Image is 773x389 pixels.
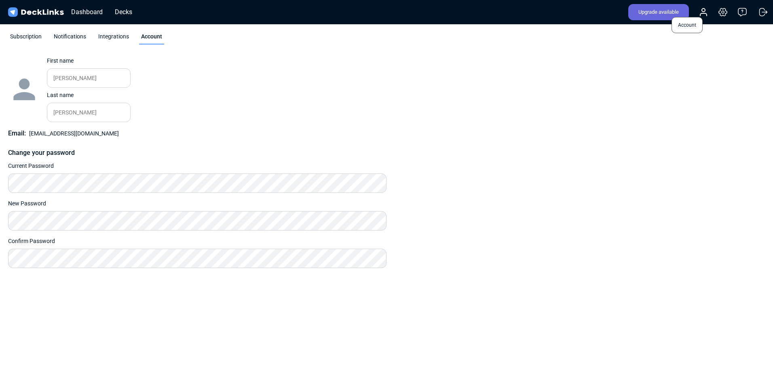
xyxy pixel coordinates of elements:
[8,199,46,208] label: New Password
[139,32,164,44] div: Account
[672,17,703,33] span: Account
[8,32,44,44] div: Subscription
[47,57,127,65] div: First name
[111,7,136,17] div: Decks
[96,32,131,44] div: Integrations
[628,4,689,20] div: Upgrade available
[6,6,65,18] img: DeckLinks
[8,148,386,158] div: Change your password
[8,162,54,170] label: Current Password
[67,7,107,17] div: Dashboard
[52,32,88,44] div: Notifications
[8,129,26,137] span: Email:
[8,237,55,245] label: Confirm Password
[29,130,119,137] span: [EMAIL_ADDRESS][DOMAIN_NAME]
[47,91,127,99] div: Last name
